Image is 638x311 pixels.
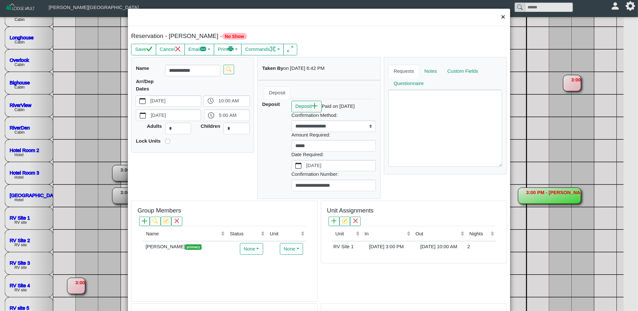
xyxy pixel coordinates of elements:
button: x [171,217,182,226]
svg: calendar [140,112,146,118]
h6: Date Required: [291,152,376,157]
svg: x [174,218,179,223]
button: x [350,217,361,226]
span: primary [185,244,201,250]
svg: plus [331,218,337,223]
label: 5:00 AM [218,110,249,121]
b: Lock Units [136,138,161,144]
td: 2 [466,241,496,252]
svg: pencil square [163,218,168,223]
i: on [DATE] 6:42 PM [283,65,325,71]
a: Requests [388,65,419,78]
button: Printprinter fill [214,44,242,55]
div: Unit [270,230,300,238]
button: Savecheck [131,44,156,55]
svg: printer fill [228,46,234,52]
div: [PERSON_NAME] [144,243,225,250]
div: Out [415,230,459,238]
label: [DATE] [305,160,376,171]
label: [DATE] [149,110,200,121]
button: Close [496,9,510,26]
td: RV Site 1 [332,241,361,252]
h5: Reservation - [PERSON_NAME] - [131,33,317,40]
h5: Group Members [138,207,181,214]
b: Arr/Dep Dates [136,79,154,91]
button: arrows angle expand [283,44,297,55]
svg: clock [208,98,214,104]
div: Status [230,230,260,238]
b: Deposit [262,101,280,107]
svg: plus [142,218,147,223]
button: None [280,243,303,255]
svg: command [270,46,276,52]
button: calendar [136,110,149,121]
button: Emailenvelope fill [185,44,214,55]
button: calendar [136,96,149,107]
button: search [224,65,234,74]
button: None [240,243,263,255]
svg: calendar [295,163,301,169]
div: Unit [336,230,354,238]
b: Taken By [262,65,283,71]
div: In [365,230,405,238]
h6: Amount Required: [291,132,376,138]
label: 10:00 AM [217,96,250,107]
b: Children [201,123,220,129]
svg: x [353,218,358,223]
button: plus [139,217,150,226]
button: clock [205,110,218,121]
svg: plus [312,103,318,109]
svg: search [226,67,231,72]
button: plus [329,217,339,226]
svg: check [146,46,152,52]
div: [DATE] 3:00 PM [363,243,410,250]
label: [DATE] [149,96,201,107]
button: Depositplus [291,101,322,112]
h6: Confirmation Number: [291,171,376,177]
i: Paid on [DATE] [322,103,355,109]
button: clock [204,96,217,107]
svg: calendar [139,98,146,104]
a: Notes [419,65,442,78]
b: Name [136,65,149,71]
a: Deposit [264,86,290,99]
a: Custom Fields [442,65,483,78]
h6: Confirmation Method: [291,112,376,118]
svg: search [153,218,158,223]
svg: clock [208,112,214,118]
button: calendar [292,160,305,171]
button: pencil square [161,217,171,226]
b: Adults [147,123,162,129]
svg: arrows angle expand [287,46,293,52]
a: Questionnaire [388,77,429,90]
button: Commandscommand [241,44,284,55]
h5: Unit Assignments [327,207,374,214]
button: pencil square [339,217,350,226]
svg: envelope fill [200,46,206,52]
div: Nights [469,230,489,238]
div: Name [146,230,219,238]
svg: x [175,46,181,52]
svg: pencil square [342,218,347,223]
div: [DATE] 10:00 AM [414,243,464,250]
button: Cancelx [156,44,185,55]
button: search [150,217,160,226]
